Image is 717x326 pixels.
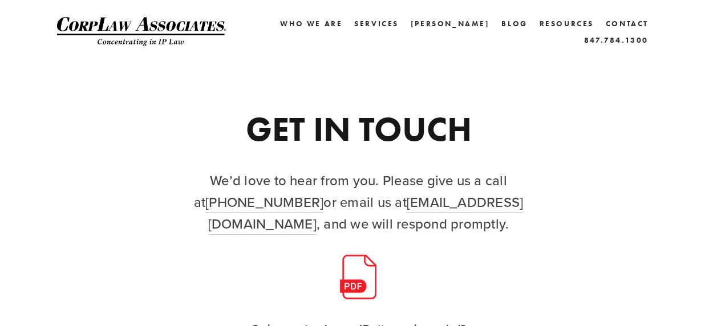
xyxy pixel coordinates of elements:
h2: We’d love to hear from you. Please give us a call at or email us at , and we will respond promptly. [161,169,556,235]
a: Services [354,15,399,32]
a: Blog [501,15,527,32]
img: CorpLaw IP Law Firm [57,17,226,46]
img: pdf-icon.png [335,254,381,300]
a: Contact [606,15,649,32]
a: [PERSON_NAME] [411,15,490,32]
h1: GET IN TOUCH [161,112,556,146]
a: Resources [540,19,594,28]
a: [EMAIL_ADDRESS][DOMAIN_NAME] [208,192,524,235]
a: [PHONE_NUMBER] [205,192,323,213]
a: 847.784.1300 [584,32,649,48]
a: Who We Are [280,15,342,32]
